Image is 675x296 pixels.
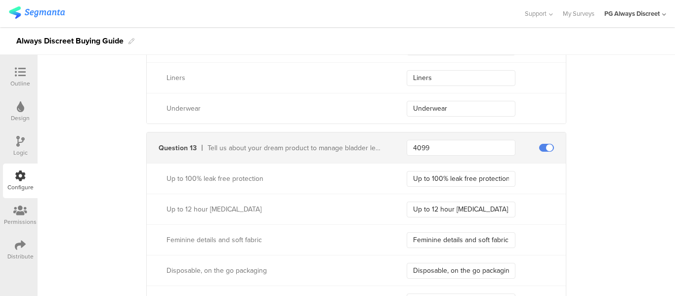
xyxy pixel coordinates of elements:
[407,140,515,156] input: Enter a key...
[407,232,515,248] input: Enter a value...
[407,101,515,117] input: Enter a value...
[16,33,124,49] div: Always Discreet Buying Guide
[10,79,30,88] div: Outline
[167,173,383,184] div: Up to 100% leak free protection
[4,217,37,226] div: Permissions
[167,204,383,214] div: Up to 12 hour dryness
[7,252,34,261] div: Distribute
[604,9,660,18] div: PG Always Discreet
[208,143,383,153] div: Tell us about your dream product to manage bladder leaks.
[407,263,515,279] input: Enter a value...
[167,235,383,245] div: Feminine details and soft fabric
[167,103,383,114] div: Underwear
[167,73,383,83] div: Liners
[407,70,515,86] input: Enter a value...
[159,143,197,153] div: Question 13
[167,265,383,276] div: Disposable, on the go packaging
[525,9,547,18] span: Support
[407,171,515,187] input: Enter a value...
[9,6,65,19] img: segmanta logo
[11,114,30,123] div: Design
[13,148,28,157] div: Logic
[407,202,515,217] input: Enter a value...
[7,183,34,192] div: Configure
